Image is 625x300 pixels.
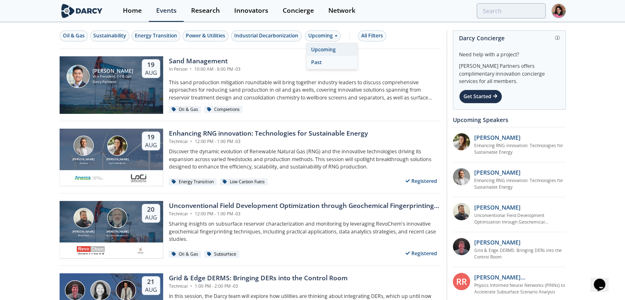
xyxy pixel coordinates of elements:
[169,251,201,258] div: Oil & Gas
[231,30,302,42] button: Industrial Decarbonization
[169,129,368,138] div: Enhancing RNG innovation: Technologies for Sustainable Energy
[307,56,357,69] div: Past
[145,214,157,221] div: Aug
[234,7,268,14] div: Innovators
[60,201,441,258] a: Bob Aylsworth [PERSON_NAME] RevoChem John Sinclair [PERSON_NAME] Sinclair Exploration LLC 20 Aug ...
[477,3,546,18] input: Advanced Search
[186,32,225,39] div: Power & Utilities
[135,32,177,39] div: Energy Transition
[92,79,133,85] div: Darcy Partners
[156,7,177,14] div: Events
[590,267,617,292] iframe: chat widget
[105,162,130,165] div: Loci Controls Inc.
[204,251,240,258] div: Subsurface
[234,32,298,39] div: Industrial Decarbonization
[169,138,368,145] div: Technical 12:00 PM - 1:00 PM -03
[60,129,441,186] a: Amir Akbari [PERSON_NAME] Anessa Nicole Neff [PERSON_NAME] Loci Controls Inc. 19 Aug Enhancing RN...
[169,79,441,102] p: This sand production mitigation roundtable will bring together industry leaders to discuss compre...
[551,4,566,18] img: Profile
[474,143,566,156] a: Enhancing RNG innovation: Technologies for Sustainable Energy
[328,7,355,14] div: Network
[74,173,103,183] img: 551440aa-d0f4-4a32-b6e2-e91f2a0781fe
[145,69,157,76] div: Aug
[60,4,104,18] img: logo-wide.svg
[459,45,560,58] div: Need help with a project?
[459,31,560,45] div: Darcy Concierge
[93,32,126,39] div: Sustainability
[76,245,105,255] img: revochem.com.png
[474,168,521,177] p: [PERSON_NAME]
[169,106,201,113] div: Oil & Gas
[474,178,566,191] a: Enhancing RNG innovation: Technologies for Sustainable Energy
[220,178,268,186] div: Low Carbon Fuels
[105,230,130,234] div: [PERSON_NAME]
[305,30,341,42] div: Upcoming
[169,66,240,73] div: In Person 10:00 AM - 6:00 PM -03
[71,162,96,165] div: Anessa
[182,30,228,42] button: Power & Utilities
[453,273,470,290] div: RR
[145,141,157,149] div: Aug
[63,32,85,39] div: Oil & Gas
[67,65,90,88] img: Ron Sasaki
[169,211,441,217] div: Technical 12:00 PM - 1:00 PM -03
[123,7,142,14] div: Home
[402,176,441,186] div: Registered
[92,68,133,74] div: [PERSON_NAME]
[474,273,566,282] p: [PERSON_NAME] [PERSON_NAME]
[105,234,130,237] div: Sinclair Exploration LLC
[474,133,521,142] p: [PERSON_NAME]
[107,208,127,228] img: John Sinclair
[204,106,243,113] div: Completions
[169,273,348,283] div: Grid & Edge DERMS: Bringing DERs into the Control Room
[107,136,127,156] img: Nicole Neff
[453,203,470,220] img: 2k2ez1SvSiOh3gKHmcgF
[189,211,194,217] span: •
[169,220,441,243] p: Sharing insights on subsurface reservoir characterization and monitoring by leveraging RevoChem's...
[145,61,157,69] div: 19
[189,283,194,289] span: •
[74,208,94,228] img: Bob Aylsworth
[459,58,560,85] div: [PERSON_NAME] Partners offers complimentary innovation concierge services for all members.
[169,283,348,290] div: Technical 1:00 PM - 2:00 PM -03
[459,90,502,104] div: Get Started
[169,201,441,211] div: Unconventional Field Development Optimization through Geochemical Fingerprinting Technology
[60,30,88,42] button: Oil & Gas
[136,245,146,255] img: ovintiv.com.png
[145,286,157,293] div: Aug
[307,43,357,56] div: Upcoming
[189,66,193,72] span: •
[90,30,129,42] button: Sustainability
[402,248,441,258] div: Registered
[145,205,157,214] div: 20
[453,238,470,255] img: accc9a8e-a9c1-4d58-ae37-132228efcf55
[555,36,560,40] img: information.svg
[474,282,566,295] a: Physics Informed Neural Networks (PINNs) to Accelerate Subsurface Scenario Analysis
[92,74,133,79] div: Vice President, Oil & Gas
[131,30,180,42] button: Energy Transition
[60,56,441,114] a: Ron Sasaki [PERSON_NAME] Vice President, Oil & Gas Darcy Partners 19 Aug Sand Management In Perso...
[191,7,220,14] div: Research
[474,247,566,261] a: Grid & Edge DERMS: Bringing DERs into the Control Room
[71,234,96,237] div: RevoChem
[453,133,470,150] img: 737ad19b-6c50-4cdf-92c7-29f5966a019e
[358,30,386,42] button: All Filters
[74,136,94,156] img: Amir Akbari
[71,230,96,234] div: [PERSON_NAME]
[474,212,566,226] a: Unconventional Field Development Optimization through Geochemical Fingerprinting Technology
[453,168,470,185] img: 1fdb2308-3d70-46db-bc64-f6eabefcce4d
[169,148,441,171] p: Discover the dynamic evolution of Renewable Natural Gas (RNG) and the innovative technologies dri...
[453,113,566,127] div: Upcoming Speakers
[145,133,157,141] div: 19
[145,278,157,286] div: 21
[361,32,383,39] div: All Filters
[474,238,521,247] p: [PERSON_NAME]
[169,56,240,66] div: Sand Management
[474,203,521,212] p: [PERSON_NAME]
[71,157,96,162] div: [PERSON_NAME]
[283,7,314,14] div: Concierge
[169,178,217,186] div: Energy Transition
[129,173,148,183] img: 2b793097-40cf-4f6d-9bc3-4321a642668f
[189,138,194,144] span: •
[105,157,130,162] div: [PERSON_NAME]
